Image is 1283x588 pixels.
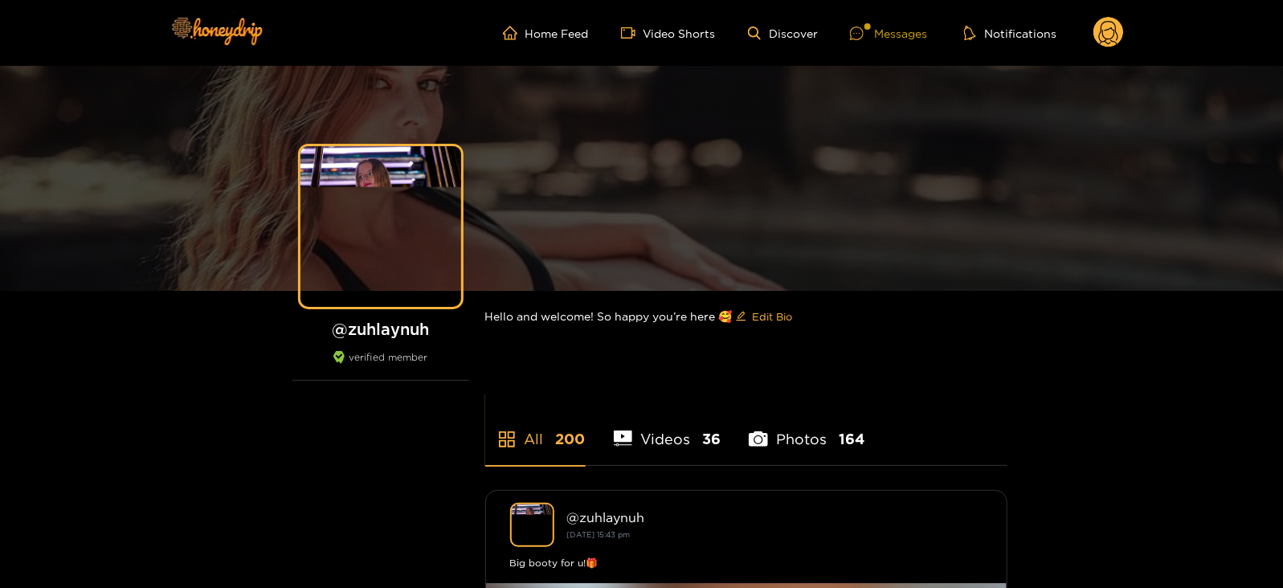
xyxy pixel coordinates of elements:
[839,429,864,449] span: 164
[567,530,631,539] small: [DATE] 15:43 pm
[621,26,644,40] span: video-camera
[749,393,864,465] li: Photos
[621,26,716,40] a: Video Shorts
[556,429,586,449] span: 200
[959,25,1061,41] button: Notifications
[497,430,517,449] span: appstore
[753,308,793,325] span: Edit Bio
[850,24,927,43] div: Messages
[748,27,818,40] a: Discover
[567,510,983,525] div: @ zuhlaynuh
[510,503,554,547] img: zuhlaynuh
[733,304,796,329] button: editEdit Bio
[292,319,469,339] h1: @ zuhlaynuh
[292,351,469,381] div: verified member
[485,291,1007,342] div: Hello and welcome! So happy you’re here 🥰
[485,393,586,465] li: All
[702,429,721,449] span: 36
[503,26,589,40] a: Home Feed
[736,311,746,323] span: edit
[614,393,721,465] li: Videos
[503,26,525,40] span: home
[510,555,983,571] div: Big booty for u!🎁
